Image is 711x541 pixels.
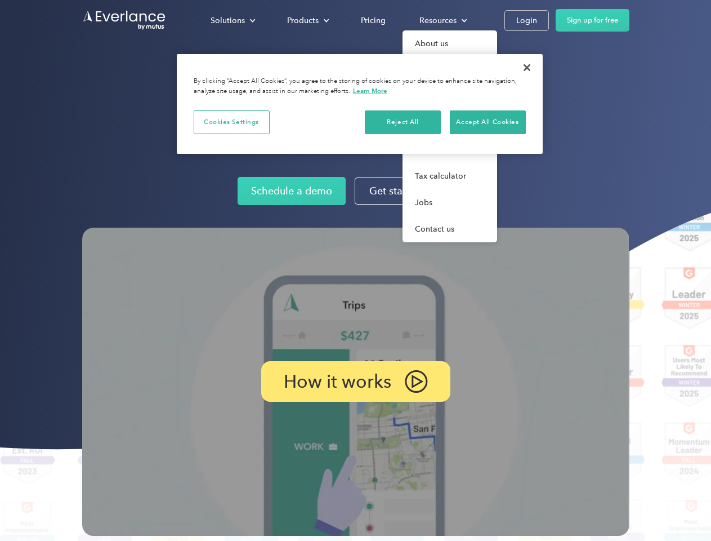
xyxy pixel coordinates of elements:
div: Solutions [199,11,265,30]
a: Contact us [403,216,497,242]
div: Cookie banner [177,54,543,154]
a: About us [403,30,497,57]
div: Products [276,11,338,30]
a: Get started for free [355,178,473,205]
nav: Resources [403,30,497,242]
p: How it works [284,375,391,388]
a: Tax calculator [403,163,497,189]
button: Close [515,55,539,80]
div: Resources [419,14,457,28]
div: Pricing [361,14,386,28]
a: Login [504,10,549,31]
div: Login [516,14,537,28]
button: Cookies Settings [194,110,270,134]
div: Products [287,14,319,28]
a: Pricing [350,11,397,30]
button: Reject All [365,110,441,134]
a: Go to homepage [82,10,167,31]
a: Jobs [403,189,497,216]
div: Solutions [211,14,245,28]
a: More information about your privacy, opens in a new tab [353,87,387,95]
div: Privacy [177,54,543,154]
div: Resources [408,11,476,30]
input: Submit [83,67,140,91]
a: Sign up for free [556,9,629,32]
a: Schedule a demo [238,177,346,205]
button: Accept All Cookies [450,110,526,134]
div: By clicking “Accept All Cookies”, you agree to the storing of cookies on your device to enhance s... [194,77,526,96]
